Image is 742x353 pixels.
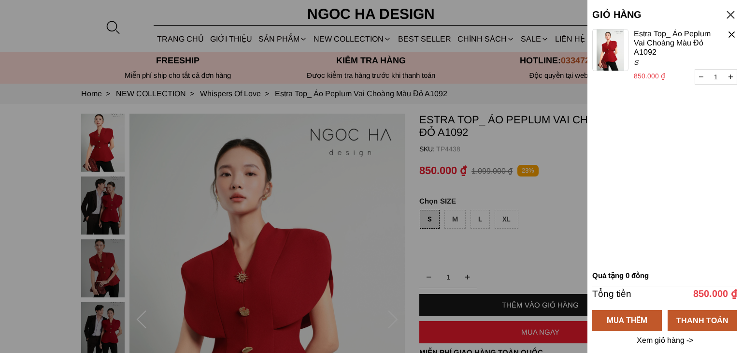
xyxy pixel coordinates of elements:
a: THANH TOÁN [668,310,737,331]
input: Quantity input [695,70,737,84]
div: THANH TOÁN [668,314,737,326]
h6: Quà tặng 0 đồng [592,271,737,280]
a: Estra Top_ Áo Peplum Vai Choàng Màu Đỏ A1092 [634,29,715,57]
a: Xem giỏ hàng -> [635,336,695,345]
h5: GIỎ HÀNG [592,9,703,20]
img: jpeg.jpeg [592,29,628,71]
p: 850.000 ₫ [679,288,737,299]
h6: Tổng tiền [592,289,662,299]
p: 850.000 ₫ [634,71,713,81]
p: S [634,57,715,68]
div: MUA THÊM [592,314,662,326]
